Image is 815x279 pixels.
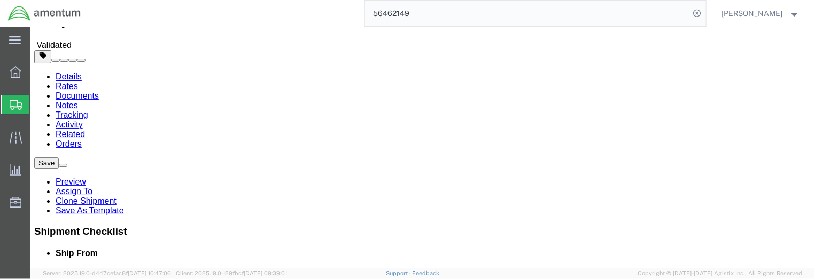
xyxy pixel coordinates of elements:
[176,270,287,276] span: Client: 2025.19.0-129fbcf
[722,7,783,19] span: Joseph Veiga
[413,270,440,276] a: Feedback
[128,270,171,276] span: [DATE] 10:47:06
[365,1,690,26] input: Search for shipment number, reference number
[638,269,802,278] span: Copyright © [DATE]-[DATE] Agistix Inc., All Rights Reserved
[7,5,81,21] img: logo
[30,27,815,268] iframe: FS Legacy Container
[721,7,801,20] button: [PERSON_NAME]
[244,270,287,276] span: [DATE] 09:39:01
[386,270,413,276] a: Support
[43,270,171,276] span: Server: 2025.19.0-d447cefac8f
